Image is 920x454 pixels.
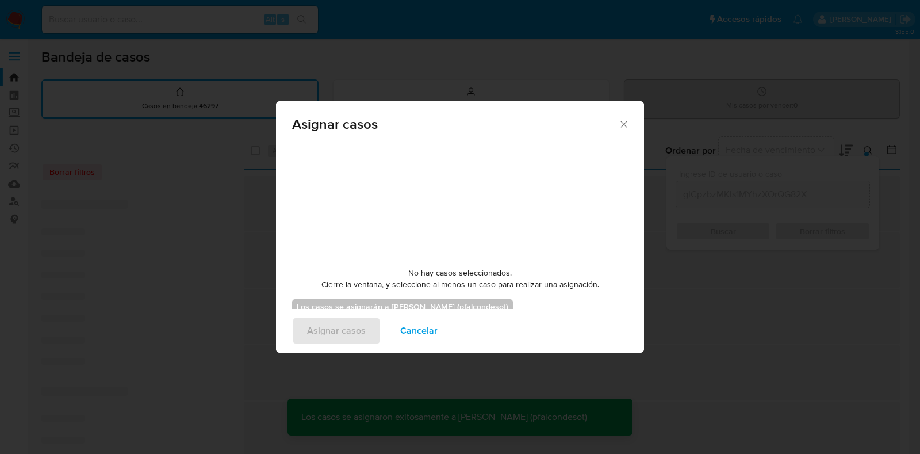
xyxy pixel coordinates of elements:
[374,143,546,258] img: yH5BAEAAAAALAAAAAABAAEAAAIBRAA7
[321,279,599,291] span: Cierre la ventana, y seleccione al menos un caso para realizar una asignación.
[297,301,508,312] b: Los casos se asignarán a [PERSON_NAME] (pfalcondesot)
[408,268,512,279] span: No hay casos seleccionados.
[385,317,453,345] button: Cancelar
[618,119,628,129] button: Cerrar ventana
[400,318,438,344] span: Cancelar
[292,117,618,131] span: Asignar casos
[276,101,644,353] div: assign-modal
